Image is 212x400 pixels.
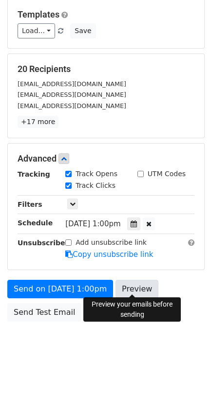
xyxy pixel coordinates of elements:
[76,181,116,191] label: Track Clicks
[18,64,194,74] h5: 20 Recipients
[7,280,113,298] a: Send on [DATE] 1:00pm
[65,250,153,259] a: Copy unsubscribe link
[76,237,147,248] label: Add unsubscribe link
[18,116,58,128] a: +17 more
[116,280,158,298] a: Preview
[18,80,126,88] small: [EMAIL_ADDRESS][DOMAIN_NAME]
[18,102,126,109] small: [EMAIL_ADDRESS][DOMAIN_NAME]
[163,353,212,400] iframe: Chat Widget
[83,297,181,322] div: Preview your emails before sending
[70,23,96,38] button: Save
[148,169,186,179] label: UTM Codes
[65,219,120,228] span: [DATE] 1:00pm
[76,169,117,179] label: Track Opens
[18,23,55,38] a: Load...
[18,91,126,98] small: [EMAIL_ADDRESS][DOMAIN_NAME]
[18,219,53,227] strong: Schedule
[18,9,59,19] a: Templates
[18,239,65,247] strong: Unsubscribe
[18,200,42,208] strong: Filters
[18,170,50,178] strong: Tracking
[7,303,81,322] a: Send Test Email
[18,153,194,164] h5: Advanced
